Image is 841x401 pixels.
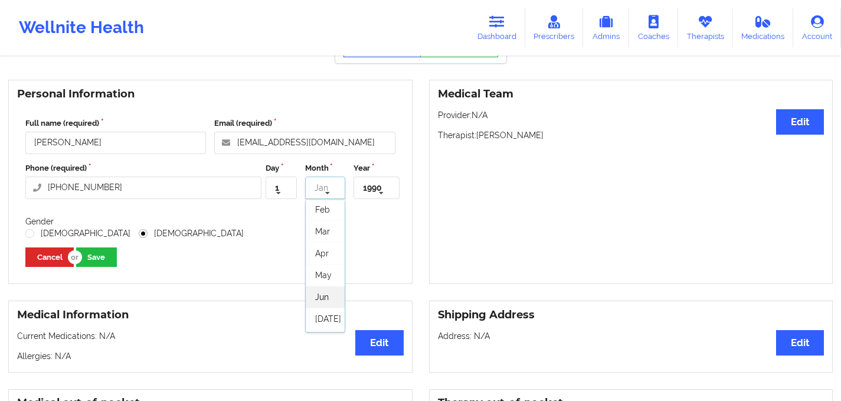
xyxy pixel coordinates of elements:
h3: Shipping Address [438,308,824,322]
label: [DEMOGRAPHIC_DATA] [139,229,244,239]
button: Save [76,247,117,267]
h3: Medical Information [17,308,404,322]
span: Jun [315,292,329,302]
input: Phone number [25,177,261,199]
button: Edit [776,109,824,135]
h3: Personal Information [17,87,404,101]
label: Year [354,162,399,174]
a: Prescribers [525,8,584,47]
span: Apr [315,249,329,258]
p: Current Medications: N/A [17,330,404,342]
label: Phone (required) [25,162,261,174]
span: Feb [315,205,330,214]
p: Provider: N/A [438,109,824,121]
input: Full name [25,132,206,154]
button: Edit [776,330,824,356]
label: Email (required) [214,118,395,129]
p: Therapist: [PERSON_NAME] [438,129,824,141]
p: Address: N/A [438,330,824,342]
div: 1990 [363,184,382,192]
p: Allergies: N/A [17,350,404,362]
h3: Medical Team [438,87,824,101]
span: Mar [315,227,330,236]
label: Day [266,162,296,174]
label: Gender [25,217,54,226]
label: Full name (required) [25,118,206,129]
label: [DEMOGRAPHIC_DATA] [25,229,130,239]
a: Admins [583,8,629,47]
a: Account [793,8,841,47]
span: May [315,270,332,280]
button: Cancel [25,247,74,267]
a: Coaches [629,8,678,47]
button: Edit [355,330,403,356]
a: Therapists [678,8,733,47]
span: [DATE] [315,314,341,324]
a: Medications [733,8,794,47]
label: Month [305,162,345,174]
a: Dashboard [469,8,525,47]
input: Email address [214,132,395,154]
